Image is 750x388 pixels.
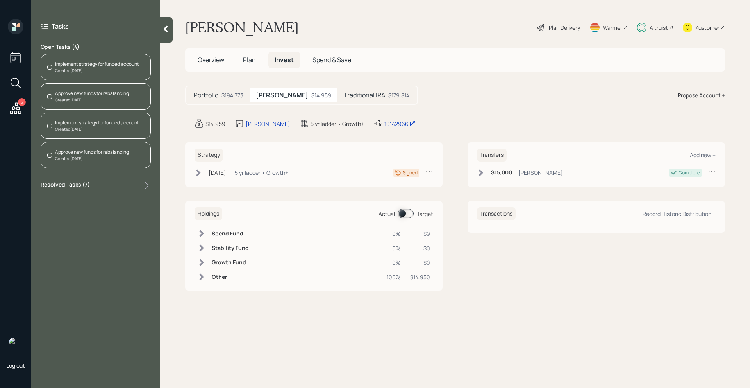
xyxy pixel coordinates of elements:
[55,90,129,97] div: Approve new funds for rebalancing
[55,126,139,132] div: Created [DATE]
[212,274,249,280] h6: Other
[603,23,622,32] div: Warmer
[379,210,395,218] div: Actual
[212,230,249,237] h6: Spend Fund
[55,149,129,156] div: Approve new funds for rebalancing
[55,61,139,68] div: Implement strategy for funded account
[518,169,563,177] div: [PERSON_NAME]
[650,23,668,32] div: Altruist
[275,56,294,64] span: Invest
[678,91,725,99] div: Propose Account +
[410,244,430,252] div: $0
[477,149,507,162] h6: Transfers
[491,169,512,176] h6: $15,000
[477,207,516,220] h6: Transactions
[212,245,249,251] h6: Stability Fund
[679,169,700,176] div: Complete
[212,259,249,266] h6: Growth Fund
[410,259,430,267] div: $0
[410,273,430,281] div: $14,950
[410,230,430,238] div: $9
[55,68,139,74] div: Created [DATE]
[41,43,151,51] label: Open Tasks ( 4 )
[194,92,218,99] h5: Portfolio
[387,273,401,281] div: 100%
[403,169,418,176] div: Signed
[311,120,364,128] div: 5 yr ladder • Growth+
[549,23,580,32] div: Plan Delivery
[185,19,299,36] h1: [PERSON_NAME]
[388,91,409,99] div: $179,814
[311,91,331,99] div: $14,959
[690,151,716,159] div: Add new +
[387,259,401,267] div: 0%
[384,120,416,128] div: 10142966
[198,56,224,64] span: Overview
[243,56,256,64] span: Plan
[246,120,290,128] div: [PERSON_NAME]
[417,210,433,218] div: Target
[344,92,385,99] h5: Traditional IRA
[643,210,716,217] div: Record Historic Distribution +
[221,91,243,99] div: $194,773
[235,169,288,177] div: 5 yr ladder • Growth+
[55,97,129,103] div: Created [DATE]
[209,169,226,177] div: [DATE]
[6,362,25,369] div: Log out
[18,98,26,106] div: 5
[41,181,90,190] label: Resolved Tasks ( 7 )
[387,230,401,238] div: 0%
[695,23,720,32] div: Kustomer
[55,119,139,126] div: Implement strategy for funded account
[195,207,222,220] h6: Holdings
[195,149,223,162] h6: Strategy
[55,156,129,162] div: Created [DATE]
[52,22,69,31] label: Tasks
[256,92,308,99] h5: [PERSON_NAME]
[205,120,225,128] div: $14,959
[312,56,351,64] span: Spend & Save
[387,244,401,252] div: 0%
[8,337,23,352] img: michael-russo-headshot.png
